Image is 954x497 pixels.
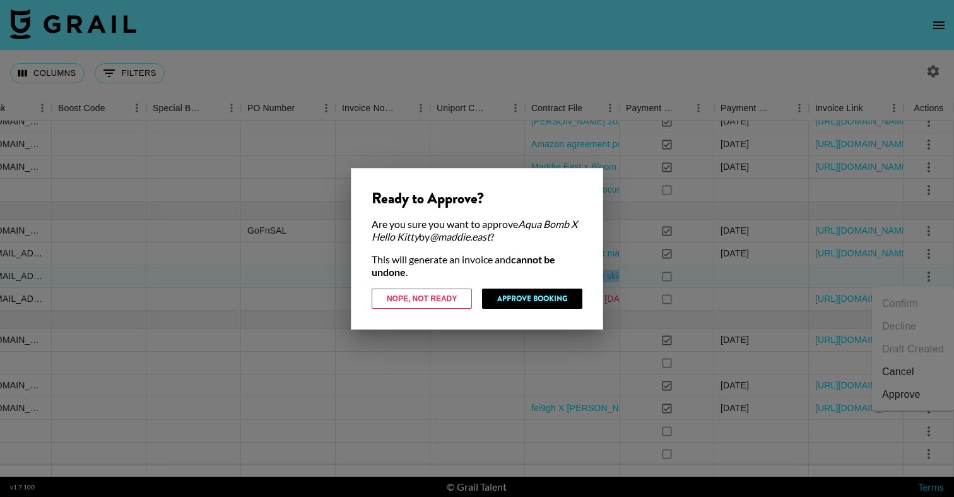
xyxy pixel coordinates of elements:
div: This will generate an invoice and . [372,253,582,278]
strong: cannot be undone [372,253,555,278]
em: Aqua Bomb X Hello Kitty [372,218,577,243]
div: Are you sure you want to approve by ? [372,218,582,243]
button: Approve Booking [482,289,582,309]
div: Ready to Approve? [372,189,582,208]
button: Nope, Not Ready [372,289,472,309]
em: @ maddie.east [430,231,490,243]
